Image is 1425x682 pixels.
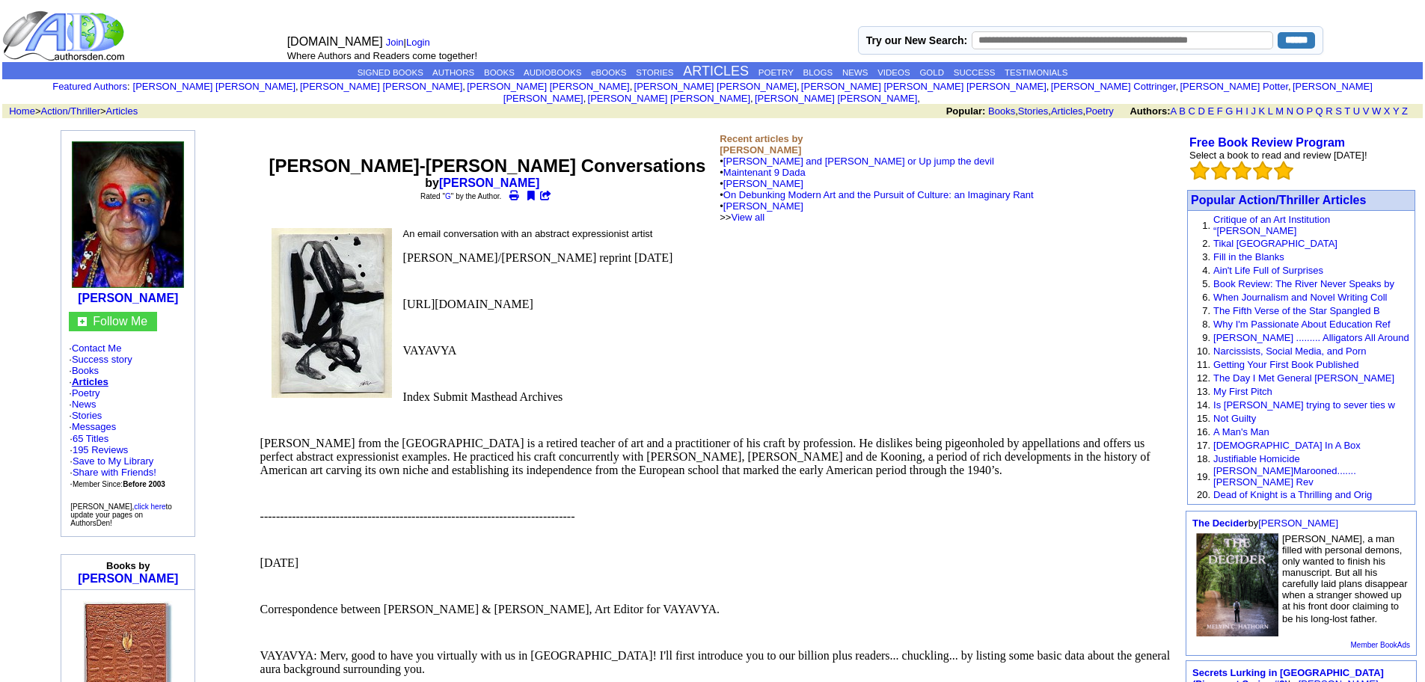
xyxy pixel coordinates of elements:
font: 18. [1197,453,1210,464]
font: 7. [1202,305,1210,316]
a: AUTHORS [432,68,474,77]
b: Authors: [1130,105,1170,117]
a: N [1287,105,1293,117]
font: i [1049,83,1050,91]
a: A Man's Man [1213,426,1269,437]
font: · · [70,433,165,489]
font: • [720,178,1033,223]
a: Action/Thriller [41,105,100,117]
font: by [1192,517,1338,529]
img: shim.gif [127,594,128,599]
font: [PERSON_NAME] from the [GEOGRAPHIC_DATA] is a retired teacher of art and a practitioner of his cr... [260,437,1150,476]
a: Narcissists, Social Media, and Porn [1213,345,1366,357]
font: • [720,189,1033,223]
a: 195 Reviews [73,444,128,455]
font: 6. [1202,292,1210,303]
font: Rated " " by the Author. [420,192,501,200]
a: I [1245,105,1248,117]
a: X [1384,105,1391,117]
a: M [1275,105,1284,117]
font: Correspondence between [PERSON_NAME] & [PERSON_NAME], Art Editor for VAYAVYA. [260,603,720,615]
a: L [1268,105,1273,117]
a: [PERSON_NAME] [PERSON_NAME] [503,81,1373,104]
a: SIGNED BOOKS [358,68,423,77]
font: 4. [1202,265,1210,276]
font: | [386,37,435,48]
font: 10. [1197,345,1210,357]
font: i [586,95,587,103]
a: Success story [72,354,132,365]
font: • [720,167,1033,223]
a: J [1251,105,1256,117]
img: bigemptystars.png [1274,161,1293,180]
a: [PERSON_NAME] [78,292,178,304]
a: The Decider [1192,517,1248,529]
font: 1. [1202,220,1210,231]
a: [PERSON_NAME] [PERSON_NAME] [755,93,917,104]
a: Login [406,37,430,48]
a: Is [PERSON_NAME] trying to sever ties w [1213,399,1395,411]
font: • [720,156,1033,223]
img: shim.gif [126,594,127,599]
a: Dead of Knight is a Thrilling and Orig [1213,489,1372,500]
a: Poetry [1085,105,1114,117]
font: VAYAVYA [403,344,457,357]
a: Articles [72,376,108,387]
font: · · · [70,455,156,489]
a: Y [1393,105,1399,117]
font: · [69,421,116,432]
a: Critique of an Art Institution “[PERSON_NAME] [1213,214,1330,236]
a: On Debunking Modern Art and the Pursuit of Culture: an Imaginary Rant [723,189,1034,200]
a: G [445,192,451,200]
a: [PERSON_NAME] Cottringer [1051,81,1176,92]
a: Books [988,105,1015,117]
a: Poetry [72,387,100,399]
b: by [425,176,549,189]
a: [PERSON_NAME] [723,200,803,212]
a: AUDIOBOOKS [524,68,581,77]
a: POETRY [759,68,794,77]
font: [URL][DOMAIN_NAME] [403,298,533,310]
a: G [1225,105,1233,117]
a: Book Review: The River Never Speaks by [1213,278,1394,289]
a: A [1171,105,1177,117]
label: Try our New Search: [866,34,967,46]
a: [PERSON_NAME] [PERSON_NAME] [300,81,462,92]
a: C [1188,105,1195,117]
a: R [1326,105,1332,117]
font: , , , [946,105,1421,117]
font: Index Submit Masthead Archives [403,390,563,403]
a: E [1207,105,1214,117]
a: TESTIMONIALS [1005,68,1067,77]
a: V [1363,105,1370,117]
a: Stories [1018,105,1048,117]
a: Ain't Life Full of Surprises [1213,265,1323,276]
a: click here [134,503,165,511]
font: i [298,83,300,91]
a: Getting Your First Book Published [1213,359,1358,370]
a: [PERSON_NAME] [1258,517,1338,529]
a: [PERSON_NAME]Marooned.......[PERSON_NAME] Rev [1213,465,1356,488]
font: 12. [1197,372,1210,384]
img: bigemptystars.png [1253,161,1272,180]
font: 5. [1202,278,1210,289]
font: i [1291,83,1293,91]
a: [PERSON_NAME] [439,176,539,189]
img: bigemptystars.png [1232,161,1251,180]
a: [DEMOGRAPHIC_DATA] In A Box [1213,440,1361,451]
font: : [52,81,129,92]
a: Home [9,105,35,117]
a: Save to My Library [73,455,153,467]
b: Recent articles by [PERSON_NAME] [720,133,803,156]
a: P [1306,105,1312,117]
font: 13. [1197,386,1210,397]
a: My First Pitch [1213,386,1272,397]
a: Free Book Review Program [1189,136,1345,149]
a: Articles [106,105,138,117]
a: Tikal [GEOGRAPHIC_DATA] [1213,238,1337,249]
a: S [1335,105,1342,117]
b: Popular: [946,105,986,117]
font: [PERSON_NAME]-[PERSON_NAME] Conversations [269,156,705,176]
a: View all [731,212,764,223]
a: BLOGS [803,68,833,77]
